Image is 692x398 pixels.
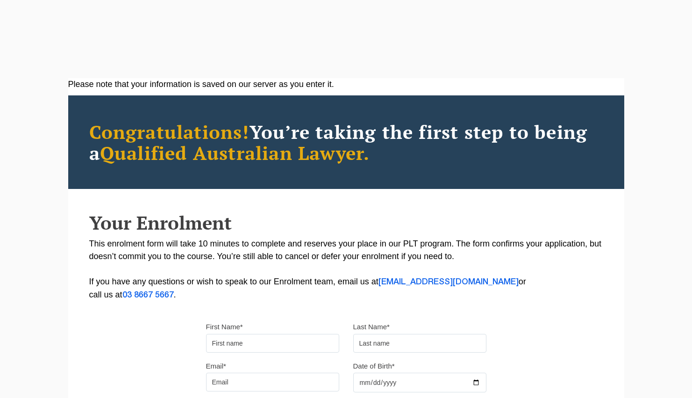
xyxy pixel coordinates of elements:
[206,334,339,353] input: First name
[100,140,370,165] span: Qualified Australian Lawyer.
[353,334,486,353] input: Last name
[378,278,519,286] a: [EMAIL_ADDRESS][DOMAIN_NAME]
[89,121,603,163] h2: You’re taking the first step to being a
[68,78,624,91] div: Please note that your information is saved on our server as you enter it.
[206,373,339,391] input: Email
[206,362,226,371] label: Email*
[89,119,250,144] span: Congratulations!
[353,322,390,332] label: Last Name*
[89,212,603,233] h2: Your Enrolment
[89,238,603,302] p: This enrolment form will take 10 minutes to complete and reserves your place in our PLT program. ...
[353,362,395,371] label: Date of Birth*
[206,322,243,332] label: First Name*
[122,291,174,299] a: 03 8667 5667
